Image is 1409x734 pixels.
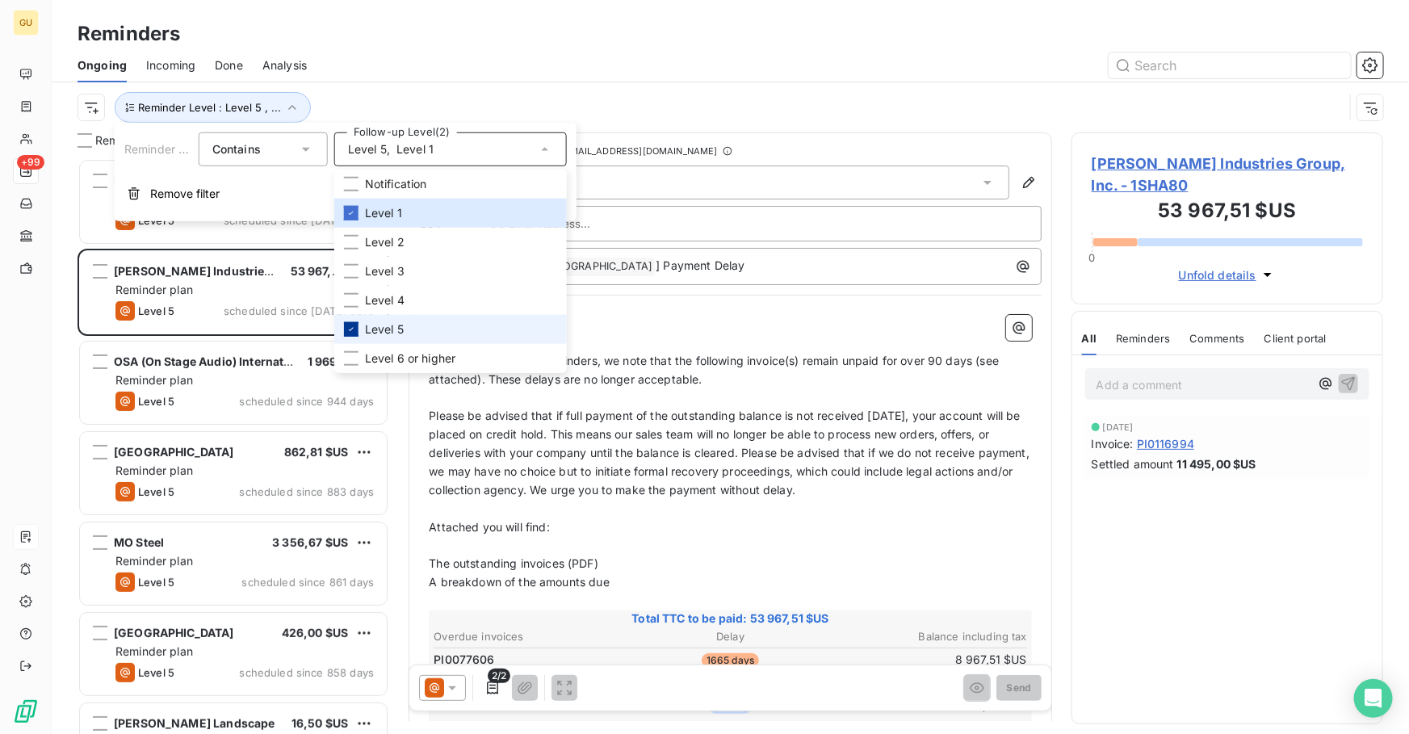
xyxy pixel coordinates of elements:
button: Remove filter [115,176,577,212]
span: 2/2 [488,669,510,683]
span: Level 4 [365,292,405,308]
span: Analysis [262,57,307,73]
span: Level 5 [138,395,174,408]
div: Open Intercom Messenger [1354,679,1393,718]
span: MO Steel [114,535,164,549]
h3: 53 967,51 $US [1092,196,1363,229]
input: Search [1109,52,1351,78]
span: Level 5 [138,666,174,679]
button: Send [996,675,1041,701]
span: ] Payment Delay [656,258,744,272]
span: [GEOGRAPHIC_DATA] [114,626,234,640]
span: 1665 days [702,653,759,668]
span: Client portal [1264,332,1327,345]
span: [PERSON_NAME] Industries Group, Inc. [114,264,338,278]
span: Level 6 or higher [365,350,456,367]
button: Reminder Level : Level 5 , ... [115,92,311,123]
button: Unfold details [1174,266,1281,284]
span: scheduled since 944 days [239,395,374,408]
span: Level 5 [138,304,174,317]
span: [GEOGRAPHIC_DATA] [114,445,234,459]
span: [PERSON_NAME] Landscape [114,716,275,730]
span: [DATE] [1103,422,1134,432]
span: Ongoing [78,57,127,73]
span: 0 [1089,251,1096,264]
span: Remove filter [150,186,220,202]
span: Reminder plan [115,283,193,296]
span: OSA (On Stage Audio) International ([GEOGRAPHIC_DATA]) [114,354,442,368]
th: Overdue invoices [433,628,630,645]
span: Unfold details [1179,266,1256,283]
span: [PERSON_NAME] Industries Group, Inc. - 1SHA80 [1092,153,1363,196]
div: GU [13,10,39,36]
span: - [EMAIL_ADDRESS][DOMAIN_NAME] [556,146,717,156]
span: The outstanding invoices (PDF) [429,556,598,570]
th: Delay [631,628,828,645]
span: PI0116994 [1137,435,1194,452]
div: grid [78,158,389,734]
span: Invoice : [1092,435,1134,452]
span: scheduled since 858 days [239,666,374,679]
span: Reminder plan [115,554,193,568]
span: Level 5 [348,141,387,157]
span: Level 5 [138,576,174,589]
span: Reminder Level : Level 5 , ... [138,101,281,114]
span: 16,50 $US [291,716,348,730]
span: 1 969,44 $US [308,354,382,368]
img: Logo LeanPay [13,698,39,724]
input: CC Email Address... [489,212,663,236]
span: GRAITEC [GEOGRAPHIC_DATA] [494,258,655,276]
span: Level 5 [138,485,174,498]
span: scheduled since 861 days [241,576,374,589]
span: scheduled since 883 days [239,485,374,498]
span: Reminders [1116,332,1170,345]
span: Incoming [146,57,195,73]
span: Reminders [95,132,152,149]
span: Contains [212,142,261,156]
span: Comments [1190,332,1245,345]
span: All [1082,332,1097,345]
td: 8 967,51 $US [831,651,1028,669]
span: Notification [365,176,427,192]
span: Level 3 [365,263,405,279]
span: , [387,141,390,157]
span: Despite our previous reminders, we note that the following invoice(s) remain unpaid for over 90 d... [429,354,1002,386]
span: Reminder plan [115,373,193,387]
span: Reminder plan [115,463,193,477]
span: Level 1 [396,141,434,157]
span: Level 5 [365,321,404,338]
span: Reminder plan [115,644,193,658]
span: 426,00 $US [282,626,349,640]
span: A breakdown of the amounts due [429,575,610,589]
span: +99 [17,155,44,170]
span: PI0077606 [434,652,494,668]
th: Balance including tax [831,628,1028,645]
span: scheduled since [DATE] days [224,304,374,317]
span: Reminder Level [124,142,208,156]
span: Done [215,57,243,73]
span: Attached you will find: [429,520,549,534]
span: Settled amount [1092,455,1174,472]
span: 53 967,51 $US [291,264,370,278]
span: 11 495,00 $US [1177,455,1256,472]
span: 3 356,67 $US [272,535,348,549]
h3: Reminders [78,19,180,48]
span: Total TTC to be paid: 53 967,51 $US [431,610,1029,627]
span: Level 2 [365,234,405,250]
span: 862,81 $US [284,445,349,459]
span: Please be advised that if full payment of the outstanding balance is not received [DATE], your ac... [429,409,1033,497]
span: Level 1 [365,205,402,221]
